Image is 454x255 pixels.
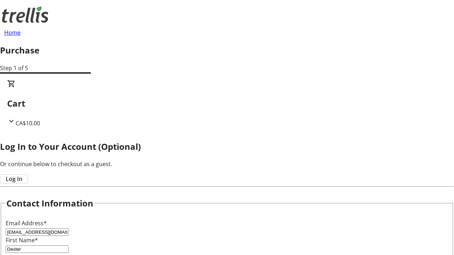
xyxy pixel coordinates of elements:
span: CA$10.00 [16,119,40,127]
h2: Cart [7,97,447,110]
label: First Name* [6,236,38,244]
div: CartCA$10.00 [7,79,447,127]
h2: Contact Information [6,197,93,210]
label: Email Address* [6,219,47,227]
span: Log In [6,175,22,183]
